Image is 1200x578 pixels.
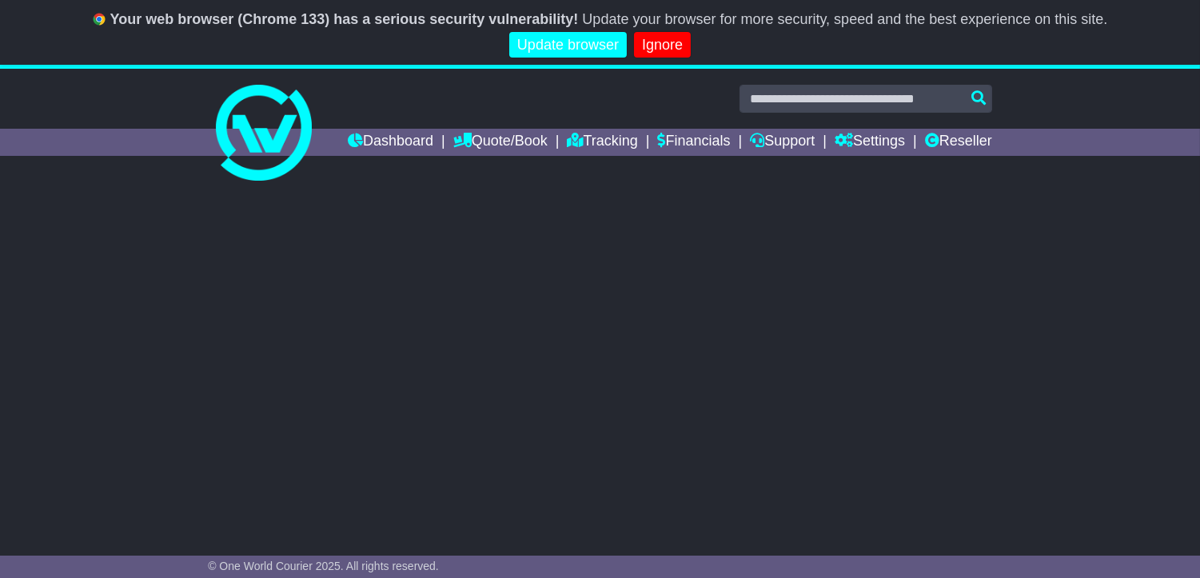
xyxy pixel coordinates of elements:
span: © One World Courier 2025. All rights reserved. [208,560,439,572]
b: Your web browser (Chrome 133) has a serious security vulnerability! [110,11,579,27]
a: Support [750,129,815,156]
a: Reseller [925,129,992,156]
span: Update your browser for more security, speed and the best experience on this site. [582,11,1107,27]
a: Settings [835,129,905,156]
a: Dashboard [348,129,433,156]
a: Tracking [567,129,637,156]
a: Quote/Book [453,129,548,156]
a: Ignore [634,32,691,58]
a: Update browser [509,32,627,58]
a: Financials [658,129,731,156]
